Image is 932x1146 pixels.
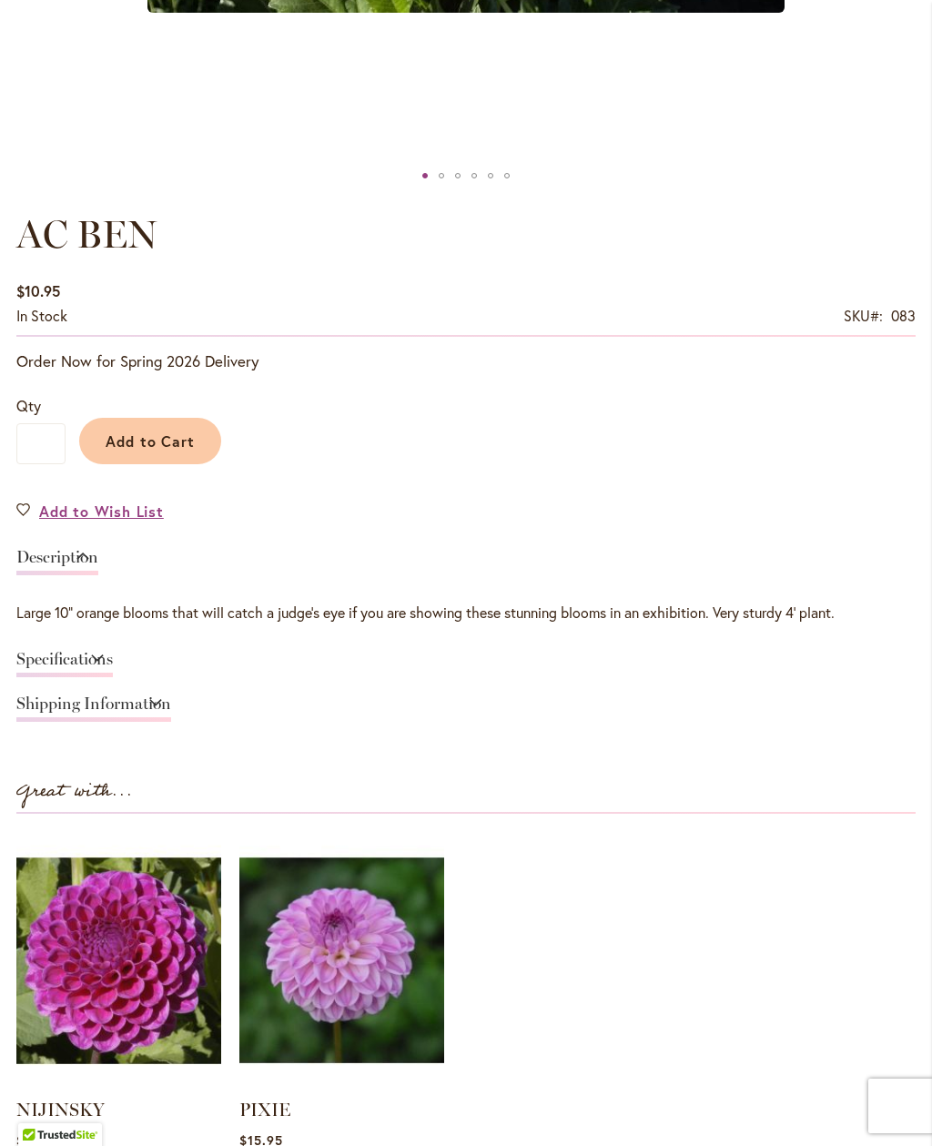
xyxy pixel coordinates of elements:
div: AC BEN [433,162,450,189]
span: Qty [16,396,41,415]
div: AC BEN [482,162,499,189]
p: Large 10” orange blooms that will catch a judge’s eye if you are showing these stunning blooms in... [16,603,916,624]
span: In stock [16,306,67,325]
img: NIJINSKY [16,832,221,1088]
span: Add to Wish List [39,501,164,522]
div: AC BEN [417,162,433,189]
a: Add to Wish List [16,501,164,522]
strong: Great with... [16,776,133,806]
div: AC BEN [450,162,466,189]
div: 083 [891,306,916,327]
a: Specifications [16,651,113,677]
a: Description [16,549,98,575]
div: Detailed Product Info [16,540,916,731]
iframe: Launch Accessibility Center [14,1081,65,1132]
div: AC BEN [499,162,515,189]
div: AC BEN [466,162,482,189]
strong: SKU [844,306,883,325]
span: $10.95 [16,281,60,300]
a: PIXIE [239,1099,290,1121]
button: Add to Cart [79,418,221,464]
span: AC BEN [16,211,157,258]
a: Shipping Information [16,695,171,722]
p: Order Now for Spring 2026 Delivery [16,350,916,372]
img: PIXIE [239,832,444,1088]
div: Availability [16,306,67,327]
span: Add to Cart [106,431,196,451]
